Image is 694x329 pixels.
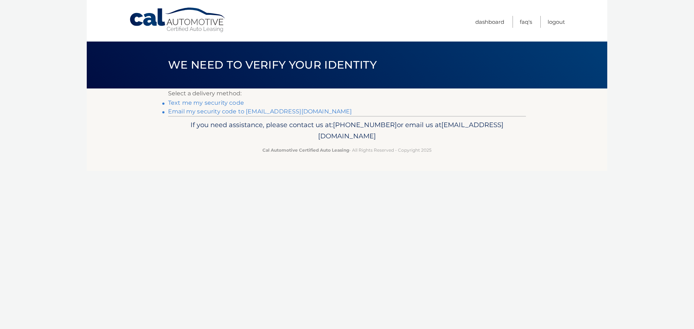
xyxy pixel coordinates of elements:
strong: Cal Automotive Certified Auto Leasing [262,147,349,153]
a: Logout [548,16,565,28]
a: Dashboard [475,16,504,28]
a: Email my security code to [EMAIL_ADDRESS][DOMAIN_NAME] [168,108,352,115]
span: [PHONE_NUMBER] [333,121,397,129]
a: Cal Automotive [129,7,227,33]
p: - All Rights Reserved - Copyright 2025 [173,146,521,154]
span: We need to verify your identity [168,58,377,72]
a: Text me my security code [168,99,244,106]
p: Select a delivery method: [168,88,526,99]
p: If you need assistance, please contact us at: or email us at [173,119,521,142]
a: FAQ's [520,16,532,28]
